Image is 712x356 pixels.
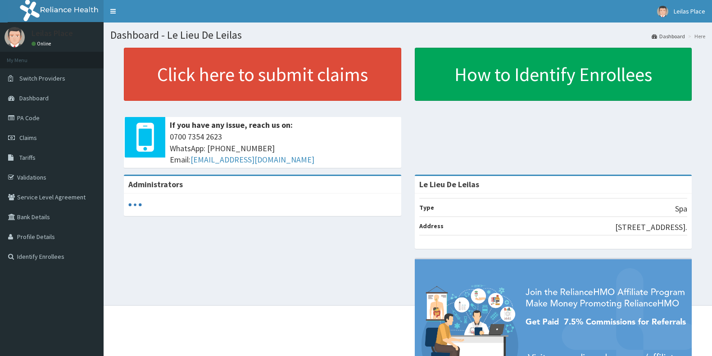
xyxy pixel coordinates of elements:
li: Here [686,32,705,40]
span: Dashboard [19,94,49,102]
span: Switch Providers [19,74,65,82]
h1: Dashboard - Le Lieu De Leilas [110,29,705,41]
span: Tariffs [19,153,36,162]
b: If you have any issue, reach us on: [170,120,293,130]
a: How to Identify Enrollees [415,48,692,101]
img: User Image [5,27,25,47]
b: Type [419,203,434,212]
a: Dashboard [652,32,685,40]
a: Online [32,41,53,47]
b: Administrators [128,179,183,189]
p: Spa [675,203,687,215]
svg: audio-loading [128,198,142,212]
span: Leilas Place [674,7,705,15]
b: Address [419,222,444,230]
span: Claims [19,134,37,142]
p: Leilas Place [32,29,73,37]
a: [EMAIL_ADDRESS][DOMAIN_NAME] [190,154,314,165]
img: User Image [657,6,668,17]
p: [STREET_ADDRESS]. [615,221,687,233]
strong: Le Lieu De Leilas [419,179,479,189]
span: 0700 7354 2623 WhatsApp: [PHONE_NUMBER] Email: [170,131,397,166]
a: Click here to submit claims [124,48,401,101]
